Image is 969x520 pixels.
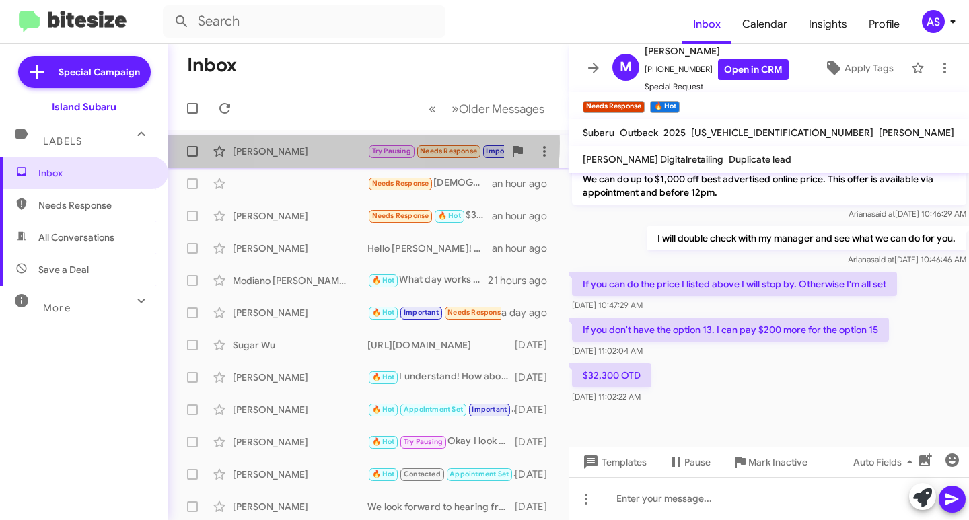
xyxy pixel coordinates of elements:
span: Needs Response [372,179,429,188]
div: [DATE] [515,500,558,513]
span: Try Pausing [404,437,443,446]
span: All Conversations [38,231,114,244]
a: Insights [798,5,858,44]
nav: Page navigation example [421,95,552,122]
button: Next [443,95,552,122]
div: [PERSON_NAME] [233,209,367,223]
span: [DATE] 11:02:04 AM [572,346,643,356]
div: AS [922,10,945,33]
span: [PERSON_NAME] [879,126,954,139]
span: Important [486,147,521,155]
a: Profile [858,5,910,44]
div: [DATE] [515,403,558,416]
span: Save a Deal [38,263,89,276]
div: [PERSON_NAME] [233,500,367,513]
span: [DATE] 10:47:29 AM [572,300,643,310]
button: Templates [569,450,657,474]
div: [DATE] [515,338,558,352]
div: Responded to this ! [367,143,504,159]
small: Needs Response [583,101,645,113]
p: If you can do the price I listed above I will stop by. Otherwise I'm all set [572,272,897,296]
a: Inbox [682,5,731,44]
button: Auto Fields [842,450,929,474]
span: [DATE] 11:02:22 AM [572,392,641,402]
div: an hour ago [492,209,558,223]
span: Needs Response [447,308,505,317]
div: $32,300 OTD [367,208,492,223]
p: We can do up to $1,000 off best advertised online price. This offer is available via appointment ... [572,167,966,205]
span: [PERSON_NAME] [645,43,789,59]
span: Appointment Set [450,470,509,478]
span: said at [871,209,895,219]
div: Hi [PERSON_NAME] it's [PERSON_NAME] at [GEOGRAPHIC_DATA]. Our Early Bird [DATE] Special is live! ... [367,402,515,417]
span: Important [472,405,507,414]
span: 🔥 Hot [438,211,461,220]
small: 🔥 Hot [650,101,679,113]
div: Hello [PERSON_NAME]! Congratulations on your new vehicle! What did you end up purchasing? [367,242,492,255]
span: 🔥 Hot [372,405,395,414]
div: Modiano [PERSON_NAME] [233,274,367,287]
div: Island Subaru [52,100,116,114]
span: Appointment Set [404,405,463,414]
div: an hour ago [492,177,558,190]
span: Try Pausing [372,147,411,155]
div: [PERSON_NAME] [233,468,367,481]
div: We look forward to hearing from you! [367,500,515,513]
div: a day ago [501,306,558,320]
span: Outback [620,126,658,139]
span: 🔥 Hot [372,373,395,381]
span: 🔥 Hot [372,308,395,317]
span: More [43,302,71,314]
div: [PERSON_NAME] [233,371,367,384]
span: 🔥 Hot [372,276,395,285]
div: [URL][DOMAIN_NAME] [367,338,515,352]
div: Sugar Wu [233,338,367,352]
h1: Inbox [187,54,237,76]
span: Contacted [404,470,441,478]
div: [DEMOGRAPHIC_DATA] bless, you have an amazing weekend and a great holiday!!! I just got a job fin... [367,176,492,191]
div: Hi [PERSON_NAME] it's [PERSON_NAME] at [GEOGRAPHIC_DATA]. Our Early Bird [DATE] Special is live! ... [367,466,515,482]
span: Older Messages [459,102,544,116]
span: Apply Tags [845,56,894,80]
p: $32,300 OTD [572,363,651,387]
span: « [429,100,436,117]
div: What day works best? [367,272,488,288]
span: Auto Fields [853,450,918,474]
span: Needs Response [420,147,477,155]
span: Important [404,308,439,317]
div: [DATE] [515,468,558,481]
div: [PERSON_NAME] [233,145,367,158]
span: Templates [580,450,647,474]
span: 🔥 Hot [372,437,395,446]
a: Open in CRM [718,59,789,80]
span: [US_VEHICLE_IDENTIFICATION_NUMBER] [691,126,873,139]
p: I will double check with my manager and see what we can do for you. [647,226,966,250]
button: Apply Tags [812,56,904,80]
div: [DATE] [515,371,558,384]
div: an hour ago [492,242,558,255]
span: Inbox [38,166,153,180]
span: [PERSON_NAME] Digitalretailing [583,153,723,165]
span: Needs Response [372,211,429,220]
div: [PERSON_NAME] [233,306,367,320]
div: 21 hours ago [488,274,558,287]
span: Duplicate lead [729,153,791,165]
button: Previous [421,95,444,122]
button: AS [910,10,954,33]
div: [DATE] [515,435,558,449]
div: Thanks [PERSON_NAME] [367,305,501,320]
a: Calendar [731,5,798,44]
span: 🔥 Hot [372,470,395,478]
div: [PERSON_NAME] [233,242,367,255]
span: 2025 [663,126,686,139]
a: Special Campaign [18,56,151,88]
span: Ariana [DATE] 10:46:29 AM [849,209,966,219]
span: M [620,57,632,78]
span: [PHONE_NUMBER] [645,59,789,80]
div: [PERSON_NAME] [233,435,367,449]
span: Subaru [583,126,614,139]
